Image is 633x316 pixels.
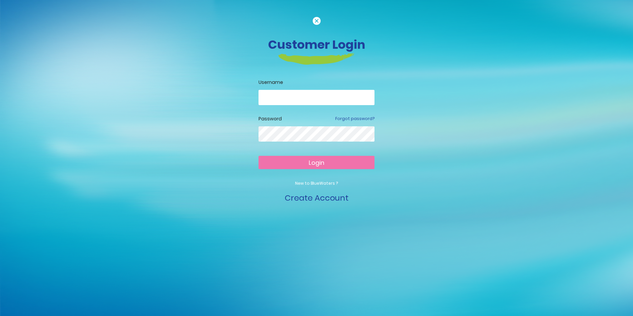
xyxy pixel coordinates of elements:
[259,79,374,86] label: Username
[259,180,374,186] p: New to BlueWaters ?
[259,156,374,169] button: Login
[335,116,374,122] a: Forgot password?
[278,53,355,65] img: login-heading-border.png
[132,37,501,52] h3: Customer Login
[313,17,321,25] img: cancel
[309,158,324,167] span: Login
[285,192,349,203] a: Create Account
[259,115,282,122] label: Password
